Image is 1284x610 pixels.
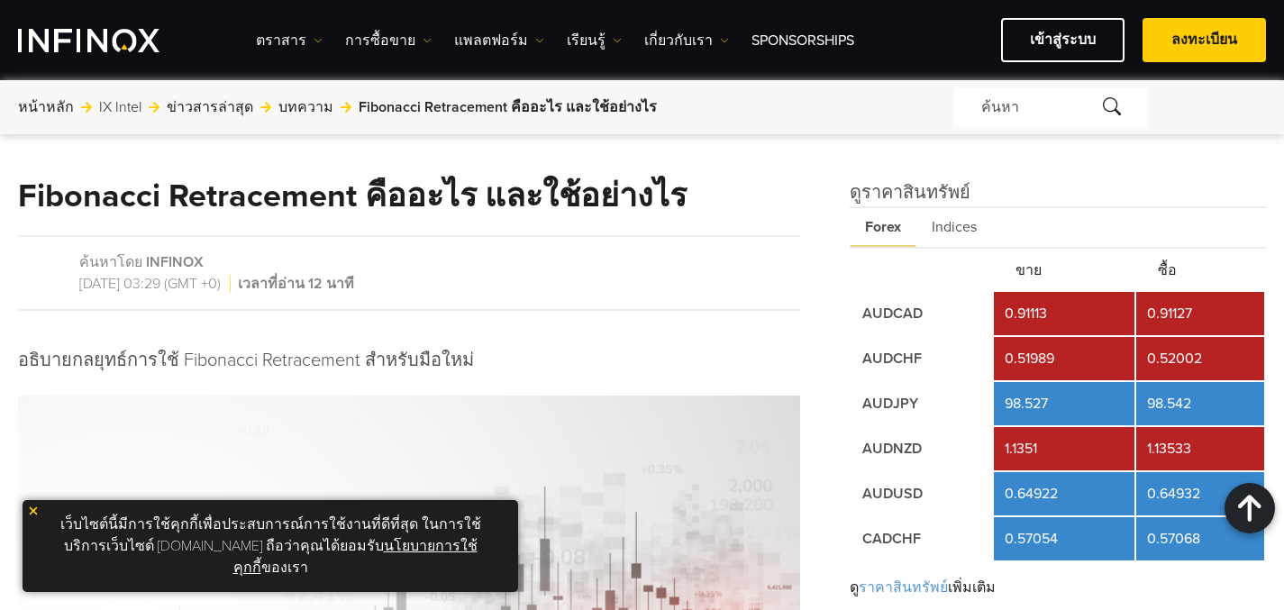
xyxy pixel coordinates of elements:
[18,29,202,52] a: INFINOX Logo
[994,250,1134,290] th: ขาย
[851,337,992,380] td: AUDCHF
[851,382,992,425] td: AUDJPY
[1136,250,1264,290] th: ซื้อ
[994,337,1134,380] td: 0.51989
[751,30,854,51] a: Sponsorships
[994,292,1134,335] td: 0.91113
[18,96,74,118] a: หน้าหลัก
[1001,18,1125,62] a: เข้าสู่ระบบ
[994,382,1134,425] td: 98.527
[234,275,354,293] span: เวลาที่อ่าน 12 นาที
[1143,18,1266,62] a: ลงทะเบียน
[1136,427,1264,470] td: 1.13533
[260,102,271,113] img: arrow-right
[994,472,1134,515] td: 0.64922
[149,102,159,113] img: arrow-right
[359,96,657,118] span: Fibonacci Retracement คืออะไร และใช้อย่างไร
[341,102,351,113] img: arrow-right
[27,505,40,517] img: yellow close icon
[850,179,1266,206] h4: ดูราคาสินทรัพย์
[32,509,509,583] p: เว็บไซต์นี้มีการใช้คุกกี้เพื่อประสบการณ์การใช้งานที่ดีที่สุด ในการใช้บริการเว็บไซต์ [DOMAIN_NAME]...
[1136,292,1264,335] td: 0.91127
[79,253,142,271] span: ค้นหาโดย
[146,253,204,271] a: INFINOX
[18,179,687,214] h1: Fibonacci Retracement คืออะไร และใช้อย่างไร
[454,30,544,51] a: แพลตฟอร์ม
[994,517,1134,560] td: 0.57054
[994,427,1134,470] td: 1.1351
[18,347,474,374] p: อธิบายกลยุทธ์การใช้ Fibonacci Retracement สำหรับมือใหม่
[567,30,622,51] a: เรียนรู้
[1136,382,1264,425] td: 98.542
[81,102,92,113] img: arrow-right
[859,578,948,596] span: ราคาสินทรัพย์
[1136,517,1264,560] td: 0.57068
[1136,472,1264,515] td: 0.64932
[954,87,1147,127] div: ค้นหา
[99,96,141,118] a: IX Intel
[851,292,992,335] td: AUDCAD
[167,96,253,118] a: ข่าวสารล่าสุด
[644,30,729,51] a: เกี่ยวกับเรา
[851,427,992,470] td: AUDNZD
[79,275,231,293] span: [DATE] 03:29 (GMT +0)
[851,517,992,560] td: CADCHF
[851,472,992,515] td: AUDUSD
[278,96,333,118] a: บทความ
[916,208,992,247] span: Indices
[1136,337,1264,380] td: 0.52002
[256,30,323,51] a: ตราสาร
[850,208,916,247] span: Forex
[345,30,432,51] a: การซื้อขาย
